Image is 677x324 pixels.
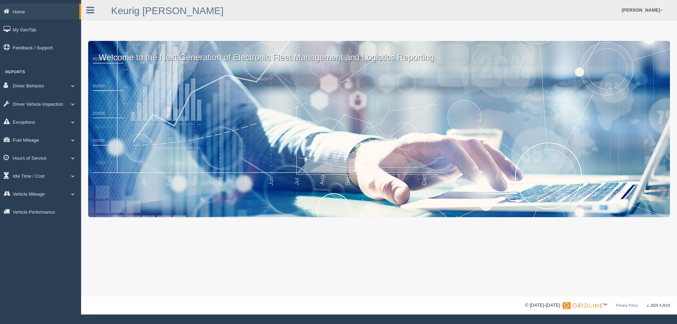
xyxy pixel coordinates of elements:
span: v. 2025.4.2019 [647,304,670,307]
a: Keurig [PERSON_NAME] [111,5,224,16]
a: Privacy Policy [616,304,638,307]
img: Gridline [563,302,603,309]
p: Welcome to the Next Generation of Electronic Fleet Management and Logistics Reporting [88,41,670,63]
div: © [DATE]-[DATE] - ™ [525,302,670,309]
